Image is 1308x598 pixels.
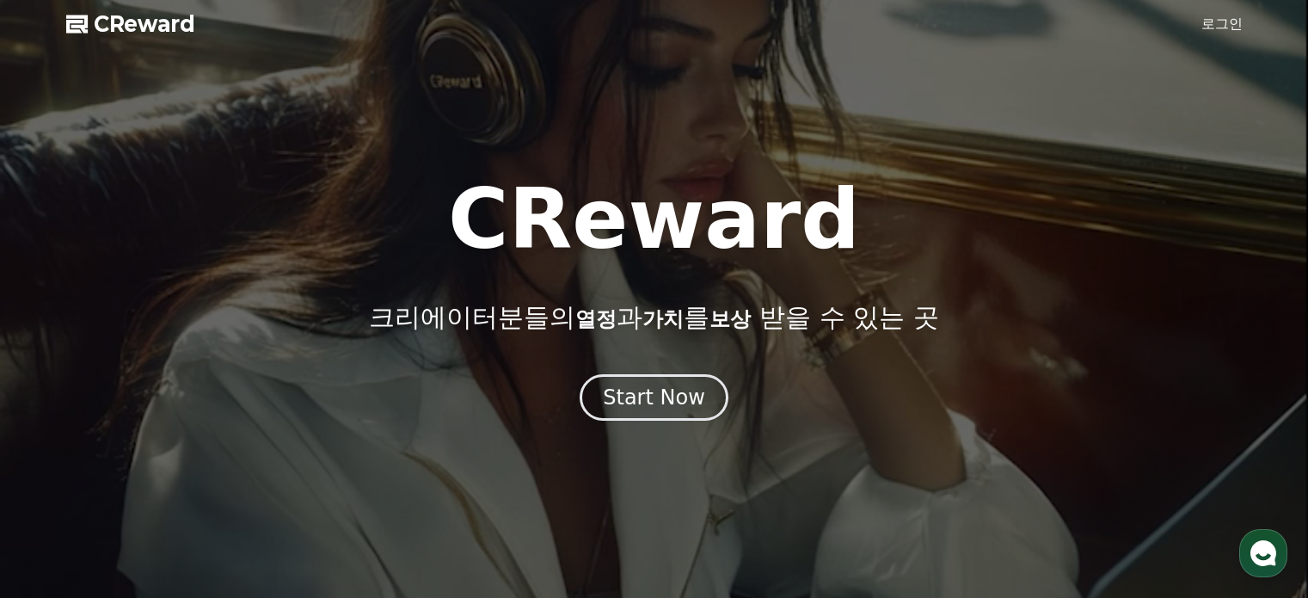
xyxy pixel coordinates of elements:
[1201,14,1243,34] a: 로그인
[580,391,728,408] a: Start Now
[369,302,938,333] p: 크리에이터분들의 과 를 받을 수 있는 곳
[642,307,684,331] span: 가치
[709,307,751,331] span: 보상
[603,384,705,411] div: Start Now
[66,10,195,38] a: CReward
[94,10,195,38] span: CReward
[575,307,617,331] span: 열정
[580,374,728,421] button: Start Now
[448,178,860,261] h1: CReward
